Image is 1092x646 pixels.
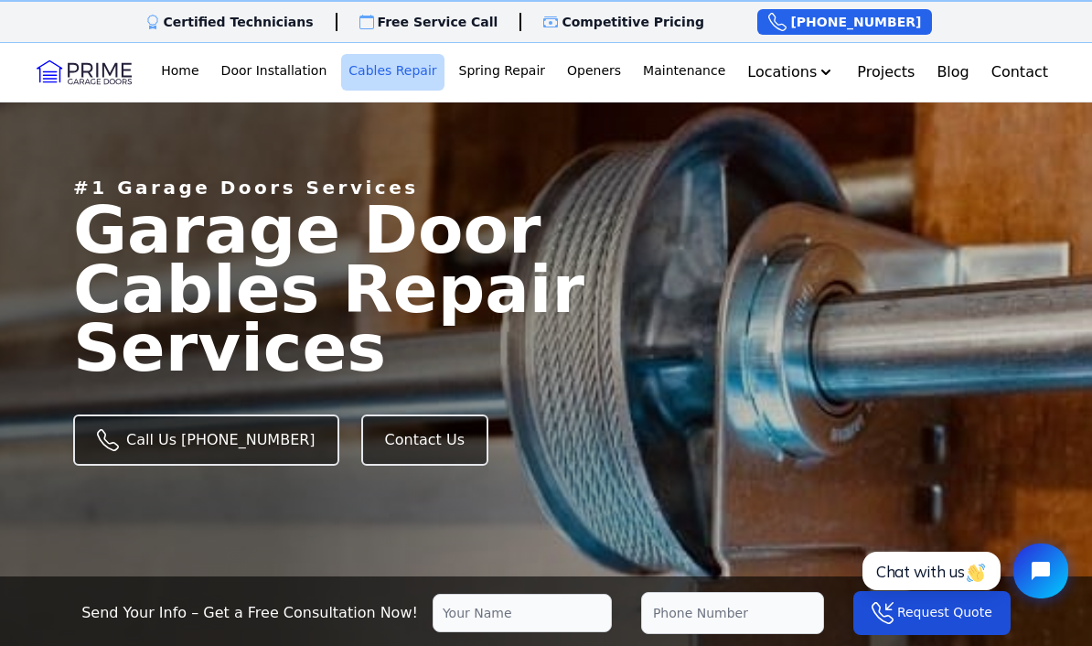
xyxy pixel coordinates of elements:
iframe: Tidio Chat [842,528,1084,614]
p: #1 Garage Doors Services [73,175,419,200]
a: Spring Repair [452,54,552,91]
p: Send Your Info – Get a Free Consultation Now! [81,602,418,624]
a: Cables Repair [341,54,444,91]
a: Blog [929,54,976,91]
a: Maintenance [636,54,733,91]
img: Logo [37,58,132,87]
a: Contact Us [361,415,488,466]
p: Free Service Call [378,13,498,31]
p: Competitive Pricing [562,13,704,31]
a: Openers [560,54,628,91]
a: Contact [984,54,1055,91]
a: [PHONE_NUMBER] [757,9,932,35]
a: Home [154,54,206,91]
input: Phone Number [641,592,824,634]
p: Certified Technicians [164,13,314,31]
a: Call Us [PHONE_NUMBER] [73,415,339,466]
button: Locations [740,54,842,91]
span: Garage Door Cables Repair Services [73,200,779,378]
a: Projects [850,54,922,91]
a: Door Installation [214,54,335,91]
input: Your Name [433,594,612,632]
button: Request Quote [853,591,1011,635]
